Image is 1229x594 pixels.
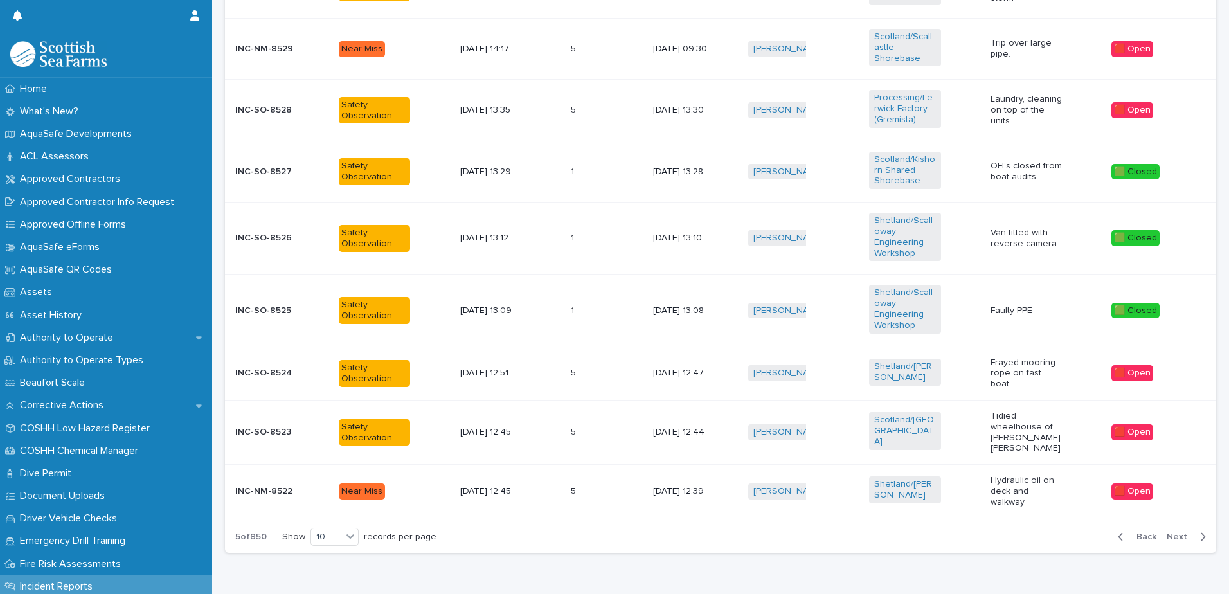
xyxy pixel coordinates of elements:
[15,150,99,163] p: ACL Assessors
[15,309,92,321] p: Asset History
[1167,532,1195,541] span: Next
[339,297,410,324] div: Safety Observation
[282,532,305,543] p: Show
[460,166,532,177] p: [DATE] 13:29
[15,105,89,118] p: What's New?
[571,102,579,116] p: 5
[653,368,724,379] p: [DATE] 12:47
[653,233,724,244] p: [DATE] 13:10
[991,38,1062,60] p: Trip over large pipe.
[460,427,532,438] p: [DATE] 12:45
[874,287,935,330] a: Shetland/Scalloway Engineering Workshop
[874,154,935,186] a: Scotland/Kishorn Shared Shorebase
[1162,531,1216,543] button: Next
[653,166,724,177] p: [DATE] 13:28
[460,486,532,497] p: [DATE] 12:45
[653,305,724,316] p: [DATE] 13:08
[874,415,935,447] a: Scotland/[GEOGRAPHIC_DATA]
[991,228,1062,249] p: Van fitted with reverse camera
[460,105,532,116] p: [DATE] 13:35
[753,486,823,497] a: [PERSON_NAME]
[571,303,577,316] p: 1
[874,479,935,501] a: Shetland/[PERSON_NAME]
[1111,41,1153,57] div: 🟥 Open
[571,230,577,244] p: 1
[571,41,579,55] p: 5
[339,97,410,124] div: Safety Observation
[15,422,160,435] p: COSHH Low Hazard Register
[991,475,1062,507] p: Hydraulic oil on deck and walkway
[753,233,823,244] a: [PERSON_NAME]
[235,44,307,55] p: INC-NM-8529
[339,419,410,446] div: Safety Observation
[571,164,577,177] p: 1
[753,44,823,55] a: [PERSON_NAME]
[235,486,307,497] p: INC-NM-8522
[15,580,103,593] p: Incident Reports
[874,215,935,258] a: Shetland/Scalloway Engineering Workshop
[874,93,935,125] a: Processing/Lerwick Factory (Gremista)
[1111,230,1160,246] div: 🟩 Closed
[571,424,579,438] p: 5
[991,305,1062,316] p: Faulty PPE
[1111,424,1153,440] div: 🟥 Open
[1111,365,1153,381] div: 🟥 Open
[339,41,385,57] div: Near Miss
[235,166,307,177] p: INC-SO-8527
[874,32,935,64] a: Scotland/Scallastle Shorebase
[991,94,1062,126] p: Laundry, cleaning on top of the units
[225,465,1216,518] tr: INC-NM-8522Near Miss[DATE] 12:4555 [DATE] 12:39[PERSON_NAME] Shetland/[PERSON_NAME] Hydraulic oil...
[15,332,123,344] p: Authority to Operate
[15,377,95,389] p: Beaufort Scale
[15,490,115,502] p: Document Uploads
[874,361,935,383] a: Shetland/[PERSON_NAME]
[1111,483,1153,500] div: 🟥 Open
[339,360,410,387] div: Safety Observation
[653,44,724,55] p: [DATE] 09:30
[15,512,127,525] p: Driver Vehicle Checks
[1129,532,1156,541] span: Back
[225,521,277,553] p: 5 of 850
[15,241,110,253] p: AquaSafe eForms
[653,486,724,497] p: [DATE] 12:39
[364,532,436,543] p: records per page
[460,305,532,316] p: [DATE] 13:09
[339,158,410,185] div: Safety Observation
[235,305,307,316] p: INC-SO-8525
[225,346,1216,400] tr: INC-SO-8524Safety Observation[DATE] 12:5155 [DATE] 12:47[PERSON_NAME] Shetland/[PERSON_NAME] Fray...
[15,354,154,366] p: Authority to Operate Types
[653,427,724,438] p: [DATE] 12:44
[235,105,307,116] p: INC-SO-8528
[753,105,823,116] a: [PERSON_NAME]
[339,483,385,500] div: Near Miss
[225,80,1216,141] tr: INC-SO-8528Safety Observation[DATE] 13:3555 [DATE] 13:30[PERSON_NAME] Processing/Lerwick Factory ...
[10,41,107,67] img: bPIBxiqnSb2ggTQWdOVV
[15,467,82,480] p: Dive Permit
[753,368,823,379] a: [PERSON_NAME]
[15,128,142,140] p: AquaSafe Developments
[15,264,122,276] p: AquaSafe QR Codes
[991,161,1062,183] p: OFI's closed from boat audits
[1108,531,1162,543] button: Back
[235,427,307,438] p: INC-SO-8523
[571,365,579,379] p: 5
[339,225,410,252] div: Safety Observation
[460,44,532,55] p: [DATE] 14:17
[571,483,579,497] p: 5
[235,368,307,379] p: INC-SO-8524
[1111,303,1160,319] div: 🟩 Closed
[15,173,130,185] p: Approved Contractors
[311,530,342,544] div: 10
[460,233,532,244] p: [DATE] 13:12
[225,141,1216,202] tr: INC-SO-8527Safety Observation[DATE] 13:2911 [DATE] 13:28[PERSON_NAME] Scotland/Kishorn Shared Sho...
[15,558,131,570] p: Fire Risk Assessments
[235,233,307,244] p: INC-SO-8526
[15,196,184,208] p: Approved Contractor Info Request
[1111,164,1160,180] div: 🟩 Closed
[15,286,62,298] p: Assets
[460,368,532,379] p: [DATE] 12:51
[753,305,823,316] a: [PERSON_NAME]
[225,203,1216,274] tr: INC-SO-8526Safety Observation[DATE] 13:1211 [DATE] 13:10[PERSON_NAME] Shetland/Scalloway Engineer...
[15,399,114,411] p: Corrective Actions
[753,427,861,438] a: [PERSON_NAME] Grounds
